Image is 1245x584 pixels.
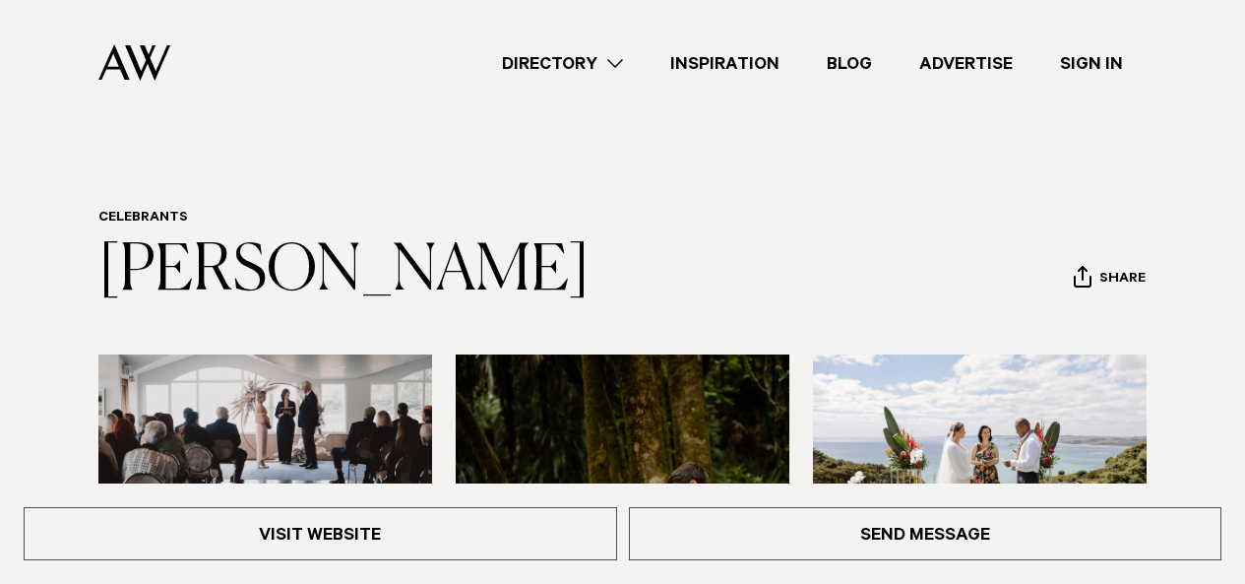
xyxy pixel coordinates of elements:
a: Visit Website [24,507,617,560]
a: Directory [478,50,647,77]
a: Advertise [896,50,1036,77]
a: [PERSON_NAME] [98,240,590,303]
a: Sign In [1036,50,1147,77]
button: Share [1073,265,1147,294]
a: Send Message [629,507,1222,560]
span: Share [1099,271,1146,290]
a: Blog [803,50,896,77]
a: Celebrants [98,211,188,227]
img: Auckland Weddings Logo [98,44,170,81]
a: Inspiration [647,50,803,77]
